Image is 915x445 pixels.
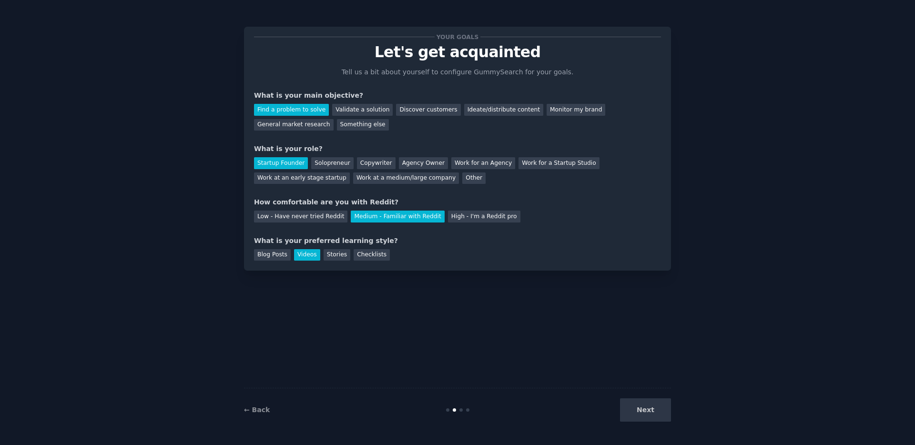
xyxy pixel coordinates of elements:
div: High - I'm a Reddit pro [448,211,520,222]
div: How comfortable are you with Reddit? [254,197,661,207]
div: What is your main objective? [254,91,661,101]
div: General market research [254,119,334,131]
div: Videos [294,249,320,261]
div: Checklists [354,249,390,261]
div: Copywriter [357,157,396,169]
span: Your goals [435,32,480,42]
div: Work at an early stage startup [254,172,350,184]
div: Agency Owner [399,157,448,169]
div: Blog Posts [254,249,291,261]
div: Solopreneur [311,157,353,169]
div: Startup Founder [254,157,308,169]
div: Ideate/distribute content [464,104,543,116]
div: Monitor my brand [547,104,605,116]
div: Stories [324,249,350,261]
div: Work for an Agency [451,157,515,169]
div: Medium - Familiar with Reddit [351,211,444,222]
div: Work for a Startup Studio [518,157,599,169]
p: Let's get acquainted [254,44,661,61]
div: Work at a medium/large company [353,172,459,184]
div: Validate a solution [332,104,393,116]
div: Discover customers [396,104,460,116]
p: Tell us a bit about yourself to configure GummySearch for your goals. [337,67,578,77]
div: Low - Have never tried Reddit [254,211,347,222]
div: Something else [337,119,389,131]
div: What is your role? [254,144,661,154]
div: Find a problem to solve [254,104,329,116]
div: Other [462,172,486,184]
a: ← Back [244,406,270,414]
div: What is your preferred learning style? [254,236,661,246]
